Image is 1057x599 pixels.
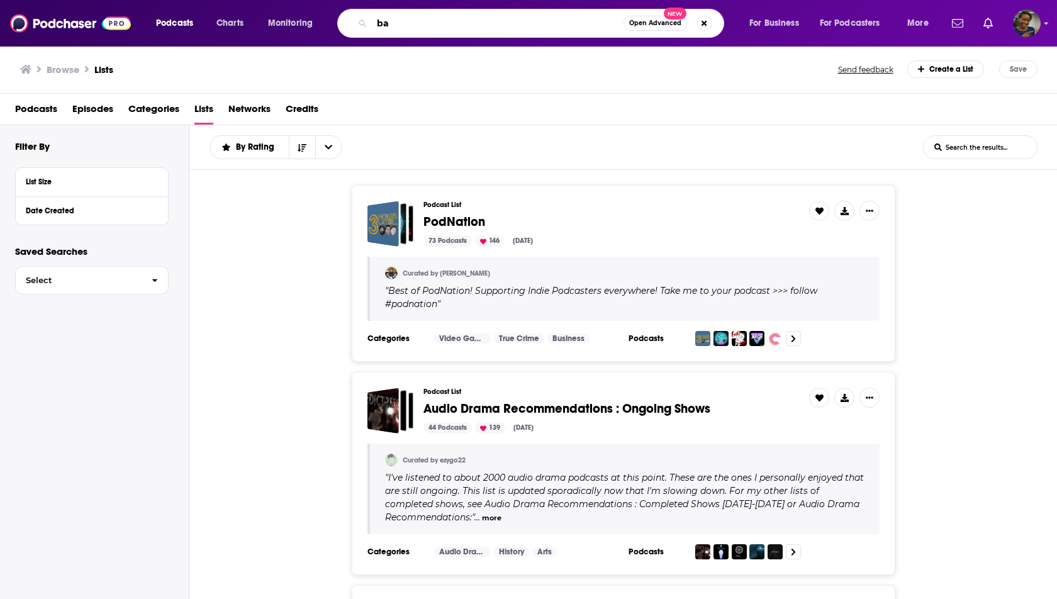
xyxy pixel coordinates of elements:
img: Edict Zero - FIS [695,544,710,559]
a: Categories [128,99,179,125]
div: 44 Podcasts [423,422,472,434]
a: Lists [94,64,113,76]
a: Show notifications dropdown [947,13,968,34]
span: For Podcasters [820,14,880,32]
img: DERELICT [749,544,764,559]
div: Create a List [907,60,985,78]
button: open menu [210,143,289,152]
a: Audio Drama Recommendations : Ongoing Shows [367,388,413,434]
a: True Crime [494,333,544,344]
div: 146 [475,235,505,247]
a: Curated by [PERSON_NAME] [403,269,490,277]
input: Search podcasts, credits, & more... [372,13,624,33]
span: By Rating [236,143,279,152]
span: Best of PodNation! Supporting Indie Podcasters everywhere! Take me to your podcast >>> follow #po... [385,285,817,310]
a: Networks [228,99,271,125]
div: 73 Podcasts [423,235,472,247]
img: The Silt Verses [732,544,747,559]
div: [DATE] [508,235,538,247]
a: Podcasts [15,99,57,125]
a: Show notifications dropdown [978,13,998,34]
button: Show profile menu [1013,9,1041,37]
span: Logged in as sabrinajohnson [1013,9,1041,37]
div: List Size [26,177,150,186]
h3: Podcasts [629,333,685,344]
a: History [494,547,529,557]
span: " " [385,472,864,523]
span: Lists [194,99,213,125]
img: Alex3HL [385,267,398,279]
img: The Pasithea Powder [713,544,729,559]
a: Audio Drama [434,547,491,557]
span: I've listened to about 2000 audio drama podcasts at this point. These are the ones I personally e... [385,472,864,523]
span: Open Advanced [629,20,681,26]
img: Podchaser - Follow, Share and Rate Podcasts [10,11,131,35]
button: open menu [259,13,329,33]
h3: Categories [367,333,424,344]
a: Episodes [72,99,113,125]
a: Curated by ezygo22 [403,456,466,464]
button: Save [999,60,1037,78]
img: ezygo22 [385,454,398,466]
button: more [482,513,501,523]
div: Date Created [26,206,150,215]
span: Select [16,276,142,284]
span: More [907,14,929,32]
div: Search podcasts, credits, & more... [349,9,736,38]
h2: Filter By [15,140,50,152]
span: Podcasts [156,14,193,32]
img: Cold Callers Comedy [713,331,729,346]
h3: Categories [367,547,424,557]
span: Audio Drama Recommendations : Ongoing Shows [423,401,710,417]
a: Charts [208,13,251,33]
a: Business [547,333,590,344]
button: Open AdvancedNew [624,16,687,31]
img: Malevolent [768,544,783,559]
h3: Podcast List [423,388,799,396]
h3: Podcasts [629,547,685,557]
button: open menu [315,136,342,159]
span: Charts [216,14,243,32]
div: [DATE] [508,422,539,434]
div: 139 [475,422,505,434]
button: Show More Button [859,201,880,221]
h2: Choose List sort [210,135,342,159]
span: " " [385,285,817,310]
a: Arts [532,547,557,557]
button: Send feedback [834,64,897,75]
button: List Size [26,173,158,189]
span: ... [474,512,480,523]
button: Select [15,266,169,294]
h3: Podcast List [423,201,799,209]
button: open menu [898,13,944,33]
button: open menu [812,13,898,33]
button: Date Created [26,202,158,218]
span: New [664,8,686,20]
a: Audio Drama Recommendations : Ongoing Shows [423,402,710,416]
h3: Browse [47,64,79,76]
button: open menu [741,13,815,33]
a: PodNation [367,201,413,247]
img: Cage's Kiss: The Nicolas Cage Podcast [732,331,747,346]
img: Super Media Bros Podcast [749,331,764,346]
span: Monitoring [268,14,313,32]
span: PodNation [423,214,485,230]
span: For Business [749,14,799,32]
button: Show More Button [859,388,880,408]
p: Saved Searches [15,245,169,257]
img: User Profile [1013,9,1041,37]
img: Eat Crime [768,331,783,346]
button: Sort Direction [289,136,315,159]
a: PodNation [423,215,485,229]
a: Credits [286,99,318,125]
